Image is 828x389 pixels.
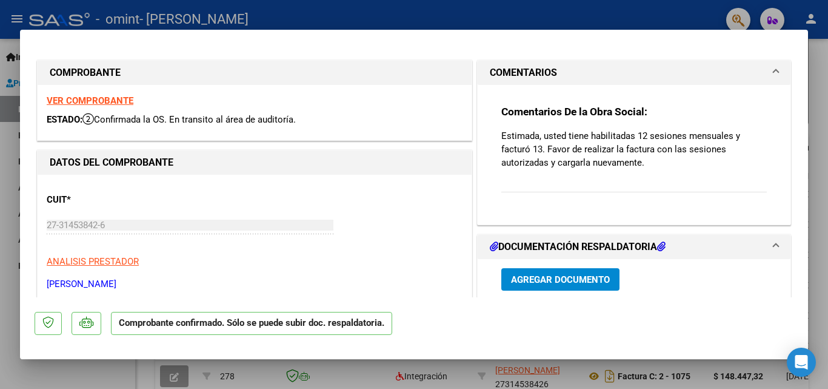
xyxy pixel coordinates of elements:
[50,157,173,168] strong: DATOS DEL COMPROBANTE
[501,268,619,291] button: Agregar Documento
[511,274,610,285] span: Agregar Documento
[47,193,172,207] p: CUIT
[501,129,767,169] p: Estimada, usted tiene habilitadas 12 sesiones mensuales y facturó 13. Favor de realizar la factur...
[47,95,133,106] a: VER COMPROBANTE
[50,67,121,78] strong: COMPROBANTE
[501,106,647,118] strong: Comentarios De la Obra Social:
[47,277,462,291] p: [PERSON_NAME]
[47,114,82,125] span: ESTADO:
[47,256,139,267] span: ANALISIS PRESTADOR
[787,348,816,377] div: Open Intercom Messenger
[111,312,392,336] p: Comprobante confirmado. Sólo se puede subir doc. respaldatoria.
[82,114,296,125] span: Confirmada la OS. En transito al área de auditoría.
[478,61,790,85] mat-expansion-panel-header: COMENTARIOS
[490,240,666,254] h1: DOCUMENTACIÓN RESPALDATORIA
[490,66,557,80] h1: COMENTARIOS
[478,235,790,259] mat-expansion-panel-header: DOCUMENTACIÓN RESPALDATORIA
[478,85,790,224] div: COMENTARIOS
